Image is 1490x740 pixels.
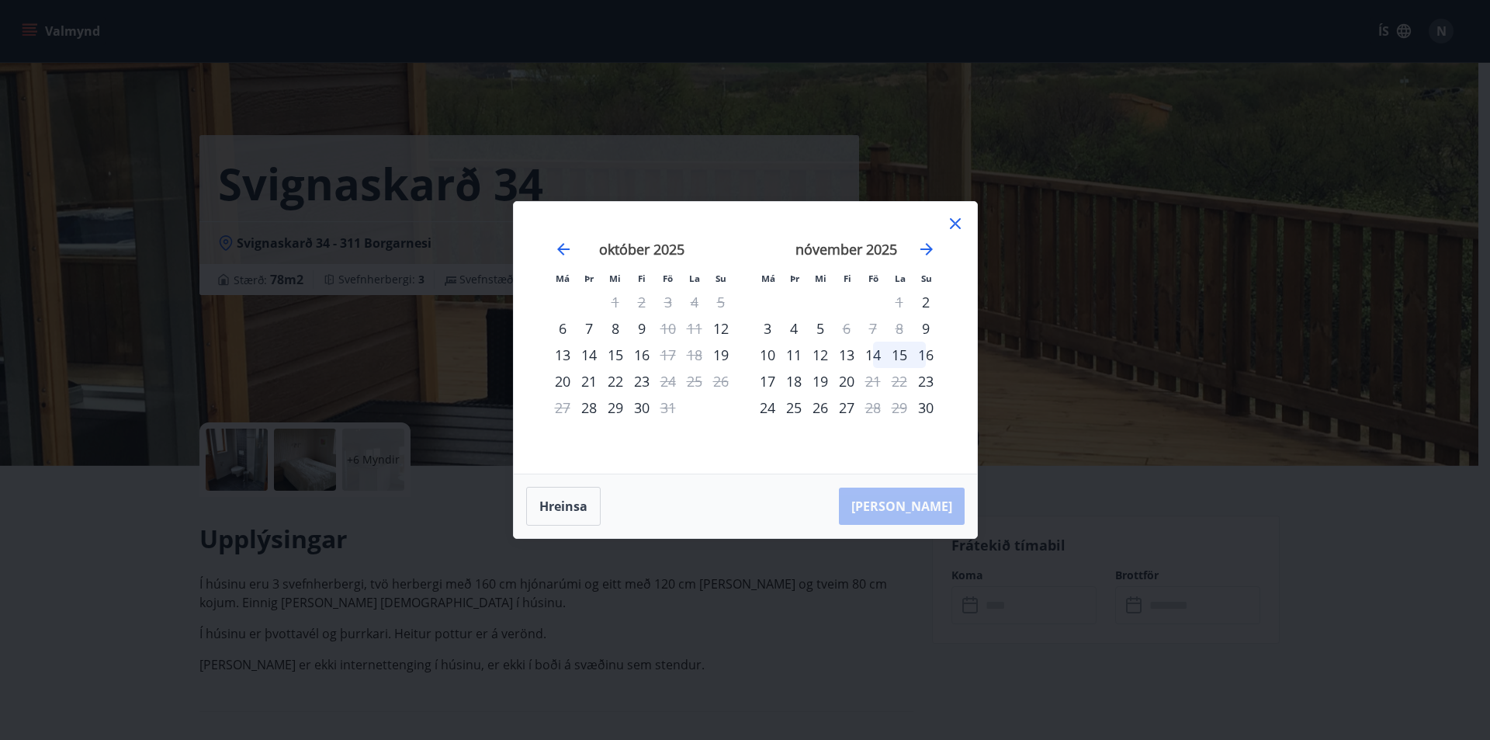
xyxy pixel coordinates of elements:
[886,289,913,315] td: Not available. laugardagur, 1. nóvember 2025
[754,368,781,394] div: 17
[860,342,886,368] td: Choose föstudagur, 14. nóvember 2025 as your check-in date. It’s available.
[886,342,913,368] div: 15
[629,368,655,394] td: Choose fimmtudagur, 23. október 2025 as your check-in date. It’s available.
[754,394,781,421] div: 24
[655,342,681,368] td: Not available. föstudagur, 17. október 2025
[754,368,781,394] td: Choose mánudagur, 17. nóvember 2025 as your check-in date. It’s available.
[833,342,860,368] td: Choose fimmtudagur, 13. nóvember 2025 as your check-in date. It’s available.
[576,368,602,394] div: 21
[549,342,576,368] td: Choose mánudagur, 13. október 2025 as your check-in date. It’s available.
[602,394,629,421] div: 29
[807,342,833,368] td: Choose miðvikudagur, 12. nóvember 2025 as your check-in date. It’s available.
[629,315,655,342] div: 9
[549,368,576,394] td: Choose mánudagur, 20. október 2025 as your check-in date. It’s available.
[886,368,913,394] td: Not available. laugardagur, 22. nóvember 2025
[913,289,939,315] div: Aðeins innritun í boði
[655,342,681,368] div: Aðeins útritun í boði
[860,342,886,368] div: 14
[549,368,576,394] div: 20
[602,315,629,342] td: Choose miðvikudagur, 8. október 2025 as your check-in date. It’s available.
[921,273,932,284] small: Su
[844,273,851,284] small: Fi
[655,315,681,342] div: Aðeins útritun í boði
[807,394,833,421] td: Choose miðvikudagur, 26. nóvember 2025 as your check-in date. It’s available.
[708,289,734,315] td: Not available. sunnudagur, 5. október 2025
[833,394,860,421] td: Choose fimmtudagur, 27. nóvember 2025 as your check-in date. It’s available.
[599,240,684,259] strong: október 2025
[781,342,807,368] div: 11
[781,394,807,421] div: 25
[708,315,734,342] div: Aðeins innritun í boði
[833,368,860,394] td: Choose fimmtudagur, 20. nóvember 2025 as your check-in date. It’s available.
[655,289,681,315] td: Not available. föstudagur, 3. október 2025
[913,368,939,394] td: Choose sunnudagur, 23. nóvember 2025 as your check-in date. It’s available.
[681,315,708,342] td: Not available. laugardagur, 11. október 2025
[807,315,833,342] td: Choose miðvikudagur, 5. nóvember 2025 as your check-in date. It’s available.
[913,315,939,342] td: Choose sunnudagur, 9. nóvember 2025 as your check-in date. It’s available.
[860,394,886,421] td: Not available. föstudagur, 28. nóvember 2025
[655,394,681,421] td: Not available. föstudagur, 31. október 2025
[754,315,781,342] td: Choose mánudagur, 3. nóvember 2025 as your check-in date. It’s available.
[576,394,602,421] td: Choose þriðjudagur, 28. október 2025 as your check-in date. It’s available.
[602,368,629,394] td: Choose miðvikudagur, 22. október 2025 as your check-in date. It’s available.
[708,342,734,368] div: Aðeins innritun í boði
[781,342,807,368] td: Choose þriðjudagur, 11. nóvember 2025 as your check-in date. It’s available.
[781,315,807,342] div: 4
[913,342,939,368] div: 16
[681,289,708,315] td: Not available. laugardagur, 4. október 2025
[556,273,570,284] small: Má
[532,221,958,455] div: Calendar
[917,240,936,259] div: Move forward to switch to the next month.
[790,273,799,284] small: Þr
[913,394,939,421] div: Aðeins innritun í boði
[576,394,602,421] div: Aðeins innritun í boði
[886,315,913,342] td: Not available. laugardagur, 8. nóvember 2025
[584,273,594,284] small: Þr
[833,315,860,342] td: Not available. fimmtudagur, 6. nóvember 2025
[689,273,700,284] small: La
[913,315,939,342] div: Aðeins innritun í boði
[549,315,576,342] div: Aðeins innritun í boði
[708,315,734,342] td: Choose sunnudagur, 12. október 2025 as your check-in date. It’s available.
[815,273,826,284] small: Mi
[576,342,602,368] div: 14
[629,315,655,342] td: Choose fimmtudagur, 9. október 2025 as your check-in date. It’s available.
[807,368,833,394] td: Choose miðvikudagur, 19. nóvember 2025 as your check-in date. It’s available.
[708,368,734,394] td: Not available. sunnudagur, 26. október 2025
[781,394,807,421] td: Choose þriðjudagur, 25. nóvember 2025 as your check-in date. It’s available.
[807,315,833,342] div: 5
[868,273,878,284] small: Fö
[886,342,913,368] td: Choose laugardagur, 15. nóvember 2025 as your check-in date. It’s available.
[761,273,775,284] small: Má
[629,342,655,368] td: Choose fimmtudagur, 16. október 2025 as your check-in date. It’s available.
[807,342,833,368] div: 12
[860,368,886,394] div: Aðeins útritun í boði
[602,342,629,368] td: Choose miðvikudagur, 15. október 2025 as your check-in date. It’s available.
[754,342,781,368] div: 10
[913,289,939,315] td: Choose sunnudagur, 2. nóvember 2025 as your check-in date. It’s available.
[602,368,629,394] div: 22
[754,315,781,342] div: 3
[833,315,860,342] div: Aðeins útritun í boði
[602,315,629,342] div: 8
[629,342,655,368] div: 16
[663,273,673,284] small: Fö
[795,240,897,259] strong: nóvember 2025
[833,368,860,394] div: 20
[781,315,807,342] td: Choose þriðjudagur, 4. nóvember 2025 as your check-in date. It’s available.
[554,240,573,259] div: Move backward to switch to the previous month.
[781,368,807,394] div: 18
[602,394,629,421] td: Choose miðvikudagur, 29. október 2025 as your check-in date. It’s available.
[655,315,681,342] td: Not available. föstudagur, 10. október 2025
[576,315,602,342] td: Choose þriðjudagur, 7. október 2025 as your check-in date. It’s available.
[609,273,621,284] small: Mi
[629,289,655,315] td: Not available. fimmtudagur, 2. október 2025
[629,394,655,421] div: 30
[681,342,708,368] td: Not available. laugardagur, 18. október 2025
[602,289,629,315] td: Not available. miðvikudagur, 1. október 2025
[754,342,781,368] td: Choose mánudagur, 10. nóvember 2025 as your check-in date. It’s available.
[655,394,681,421] div: Aðeins útritun í boði
[549,394,576,421] td: Not available. mánudagur, 27. október 2025
[860,368,886,394] td: Not available. föstudagur, 21. nóvember 2025
[602,342,629,368] div: 15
